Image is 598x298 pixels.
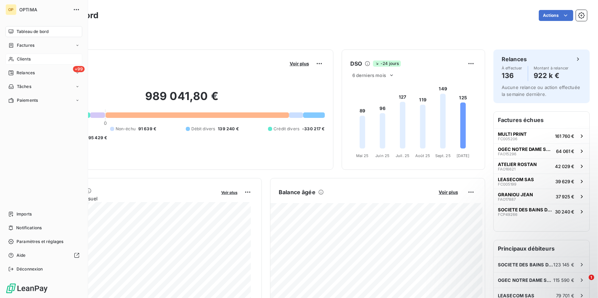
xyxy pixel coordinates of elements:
[555,133,574,139] span: 161 760 €
[352,73,386,78] span: 6 derniers mois
[555,209,574,214] span: 30 240 €
[498,212,517,217] span: FCP49266
[498,197,516,201] span: FAO17887
[498,167,515,171] span: FAO16621
[502,70,522,81] h4: 136
[350,59,362,68] h6: DSO
[39,89,325,110] h2: 989 041,80 €
[16,225,42,231] span: Notifications
[6,283,48,294] img: Logo LeanPay
[494,128,589,143] button: MULTI PRINTFC005206161 760 €
[498,131,527,137] span: MULTI PRINT
[498,137,517,141] span: FC005206
[494,204,589,219] button: SOCIETE DES BAINS DE MERFCP4926630 240 €
[116,126,136,132] span: Non-échu
[17,266,43,272] span: Déconnexion
[534,70,569,81] h4: 922 k €
[373,60,401,67] span: -24 jours
[502,85,580,97] span: Aucune relance ou action effectuée la semaine dernière.
[218,126,238,132] span: 139 240 €
[17,239,63,245] span: Paramètres et réglages
[498,177,534,182] span: LEASECOM SAS
[555,179,574,184] span: 39 629 €
[498,162,537,167] span: ATELIER ROSTAN
[86,135,107,141] span: -95 429 €
[17,211,32,217] span: Imports
[460,231,598,279] iframe: Intercom notifications message
[104,120,107,126] span: 0
[6,250,82,261] a: Aide
[288,60,311,67] button: Voir plus
[556,148,574,154] span: 64 061 €
[221,190,237,195] span: Voir plus
[138,126,156,132] span: 91 639 €
[17,42,34,48] span: Factures
[554,277,574,283] span: 115 590 €
[439,189,458,195] span: Voir plus
[456,153,469,158] tspan: [DATE]
[375,153,389,158] tspan: Juin 25
[494,189,589,204] button: GRANIOU JEANFAO1788737 925 €
[274,126,299,132] span: Crédit divers
[555,164,574,169] span: 42 029 €
[279,188,316,196] h6: Balance âgée
[498,207,552,212] span: SOCIETE DES BAINS DE MER
[302,126,325,132] span: -330 217 €
[17,84,31,90] span: Tâches
[6,4,17,15] div: OP
[534,66,569,70] span: Montant à relancer
[575,275,591,291] iframe: Intercom live chat
[498,277,554,283] span: OGEC NOTRE DAME SACRE COEUR
[17,97,38,103] span: Paiements
[191,126,215,132] span: Débit divers
[494,143,589,158] button: OGEC NOTRE DAME SACRE COEURFAO1529664 061 €
[539,10,573,21] button: Actions
[498,182,516,186] span: FC005199
[494,158,589,174] button: ATELIER ROSTANFAO1662142 029 €
[502,55,527,63] h6: Relances
[39,195,216,202] span: Chiffre d'affaires mensuel
[356,153,369,158] tspan: Mai 25
[73,66,85,72] span: +99
[498,152,516,156] span: FAO15296
[502,66,522,70] span: À effectuer
[437,189,460,195] button: Voir plus
[435,153,450,158] tspan: Sept. 25
[290,61,309,66] span: Voir plus
[589,275,594,280] span: 1
[556,194,574,199] span: 37 925 €
[494,174,589,189] button: LEASECOM SASFC00519939 629 €
[17,252,26,258] span: Aide
[498,192,533,197] span: GRANIOU JEAN
[415,153,430,158] tspan: Août 25
[19,7,69,12] span: OPTIMA
[498,146,553,152] span: OGEC NOTRE DAME SACRE COEUR
[396,153,409,158] tspan: Juil. 25
[494,112,589,128] h6: Factures échues
[17,56,31,62] span: Clients
[219,189,239,195] button: Voir plus
[17,70,35,76] span: Relances
[17,29,49,35] span: Tableau de bord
